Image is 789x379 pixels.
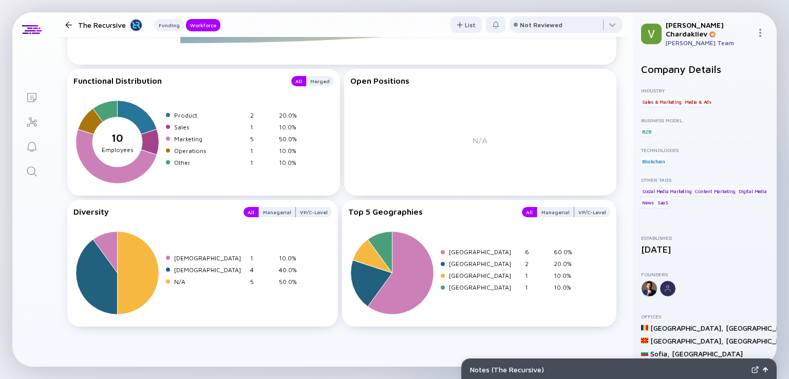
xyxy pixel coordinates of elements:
div: 1 [525,283,550,291]
div: Other Tags [641,177,768,183]
div: Workforce [186,20,220,30]
div: News [641,198,655,208]
div: Business Model [641,117,768,123]
div: 4 [250,266,275,274]
div: Marketing [174,135,246,143]
div: 20.0% [279,111,304,119]
div: [GEOGRAPHIC_DATA] [449,272,521,279]
img: Open Notes [763,367,768,372]
tspan: 10 [111,132,123,144]
div: 10.0% [279,254,304,262]
div: Content Marketing [694,186,737,196]
div: Founders [641,271,768,277]
div: SaaS [656,198,669,208]
a: Lists [12,84,51,109]
div: Industry [641,87,768,93]
div: Sales [174,123,246,131]
div: Open Positions [350,76,611,85]
div: 1 [250,254,275,262]
div: Functional Distribution [73,76,281,86]
h2: Company Details [641,63,768,75]
div: [GEOGRAPHIC_DATA] [449,260,521,268]
tspan: Employees [102,146,134,154]
div: Established [641,235,768,241]
div: Top 5 Geographies [348,207,512,217]
div: [GEOGRAPHIC_DATA] , [650,336,724,345]
img: Bulgaria Flag [641,350,648,357]
div: 60.0% [554,248,578,256]
div: Other [174,159,246,166]
div: 10.0% [279,159,304,166]
button: VP/C-Level [296,207,332,217]
div: 1 [250,159,275,166]
div: 20.0% [554,260,578,268]
div: 2 [250,111,275,119]
div: [GEOGRAPHIC_DATA] , [650,324,724,332]
img: North Macedonia Flag [641,337,648,344]
button: VP/C-Level [574,207,610,217]
div: Media & Ads [684,97,712,107]
div: [DATE] [641,244,768,255]
button: List [450,16,482,33]
a: Search [12,158,51,183]
div: 50.0% [279,278,304,286]
button: All [522,207,537,217]
div: 10.0% [279,123,304,131]
div: B2B [641,126,652,137]
div: Offices [641,313,768,319]
div: List [450,17,482,33]
button: Funding [155,19,184,31]
div: Blockchain [641,156,666,166]
img: Menu [756,29,764,37]
div: 2 [525,260,550,268]
div: [PERSON_NAME] Team [666,39,752,47]
div: 6 [525,248,550,256]
div: N/A [174,278,246,286]
div: Product [174,111,246,119]
div: 10.0% [554,283,578,291]
div: 40.0% [279,266,304,274]
div: 10.0% [279,147,304,155]
div: Operations [174,147,246,155]
div: The Recursive [78,18,142,31]
div: Sofia , [650,349,670,358]
div: 10.0% [554,272,578,279]
div: Funding [155,20,184,30]
img: Viktor Profile Picture [641,24,662,44]
div: [DEMOGRAPHIC_DATA] [174,254,246,262]
div: Sales & Marketing [641,97,683,107]
a: Investor Map [12,109,51,134]
div: Notes ( The Recursive ) [470,365,747,374]
img: Romania Flag [641,324,648,331]
div: [PERSON_NAME] Chardakliev [666,21,752,38]
a: Reminders [12,134,51,158]
div: Digital Media [738,186,767,196]
div: Social Media Marketing [641,186,693,196]
div: 50.0% [279,135,304,143]
div: 5 [250,278,275,286]
button: All [243,207,258,217]
img: Expand Notes [752,366,759,373]
div: Technologies [641,147,768,153]
div: 1 [250,147,275,155]
button: Managerial [537,207,574,217]
div: [GEOGRAPHIC_DATA] [449,248,521,256]
button: All [291,76,306,86]
div: [DEMOGRAPHIC_DATA] [174,266,246,274]
div: [GEOGRAPHIC_DATA] [672,349,743,358]
button: Merged [306,76,334,86]
button: Workforce [186,19,220,31]
div: Managerial [259,207,295,217]
div: Not Reviewed [520,21,562,29]
div: 5 [250,135,275,143]
div: Diversity [73,207,233,217]
button: Managerial [258,207,296,217]
div: 1 [250,123,275,131]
